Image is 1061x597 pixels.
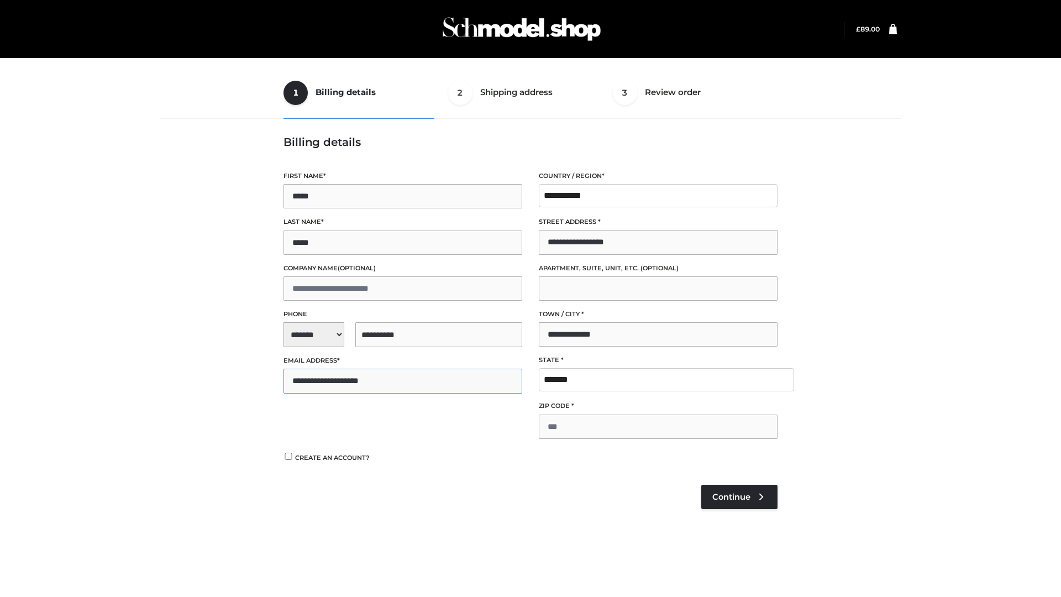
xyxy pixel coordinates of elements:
input: Create an account? [283,453,293,460]
h3: Billing details [283,135,778,149]
img: Schmodel Admin 964 [439,7,605,51]
span: (optional) [338,264,376,272]
label: Last name [283,217,522,227]
label: Email address [283,355,522,366]
a: £89.00 [856,25,880,33]
label: First name [283,171,522,181]
label: Apartment, suite, unit, etc. [539,263,778,274]
span: Create an account? [295,454,370,462]
label: Phone [283,309,522,320]
span: (optional) [640,264,679,272]
span: Continue [712,492,750,502]
label: Country / Region [539,171,778,181]
bdi: 89.00 [856,25,880,33]
label: ZIP Code [539,401,778,411]
label: Street address [539,217,778,227]
label: Town / City [539,309,778,320]
a: Continue [701,485,778,509]
label: Company name [283,263,522,274]
span: £ [856,25,860,33]
label: State [539,355,778,365]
